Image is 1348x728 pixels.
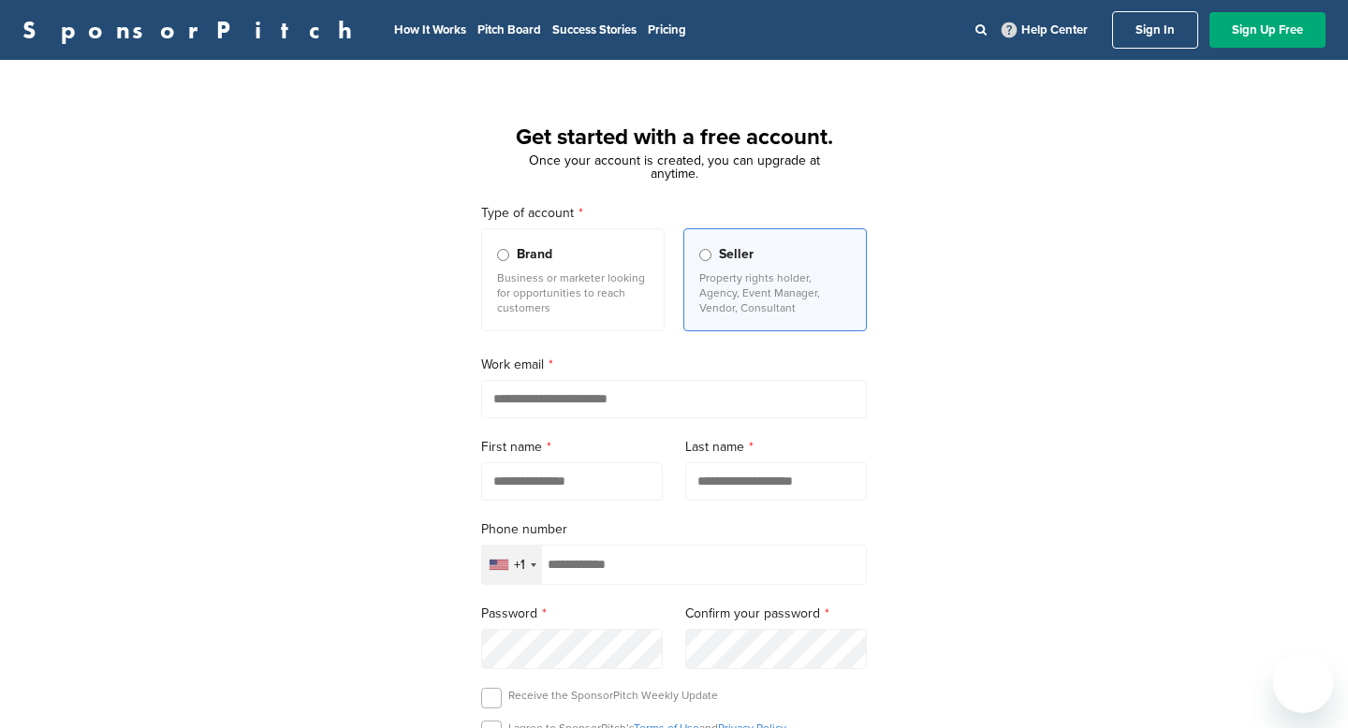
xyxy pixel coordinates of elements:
label: Type of account [481,203,867,224]
label: Work email [481,355,867,375]
p: Property rights holder, Agency, Event Manager, Vendor, Consultant [699,270,851,315]
a: Sign In [1112,11,1198,49]
p: Receive the SponsorPitch Weekly Update [508,688,718,703]
span: Once your account is created, you can upgrade at anytime. [529,153,820,182]
a: Pricing [648,22,686,37]
label: Last name [685,437,867,458]
div: +1 [514,559,525,572]
label: Phone number [481,519,867,540]
span: Brand [517,244,552,265]
input: Brand Business or marketer looking for opportunities to reach customers [497,249,509,261]
a: Pitch Board [477,22,541,37]
label: Confirm your password [685,604,867,624]
input: Seller Property rights holder, Agency, Event Manager, Vendor, Consultant [699,249,711,261]
a: How It Works [394,22,466,37]
div: Selected country [482,546,542,584]
a: Success Stories [552,22,637,37]
iframe: Button to launch messaging window [1273,653,1333,713]
span: Seller [719,244,754,265]
a: Sign Up Free [1209,12,1326,48]
a: SponsorPitch [22,18,364,42]
h1: Get started with a free account. [459,121,889,154]
label: Password [481,604,663,624]
a: Help Center [998,19,1092,41]
label: First name [481,437,663,458]
p: Business or marketer looking for opportunities to reach customers [497,270,649,315]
